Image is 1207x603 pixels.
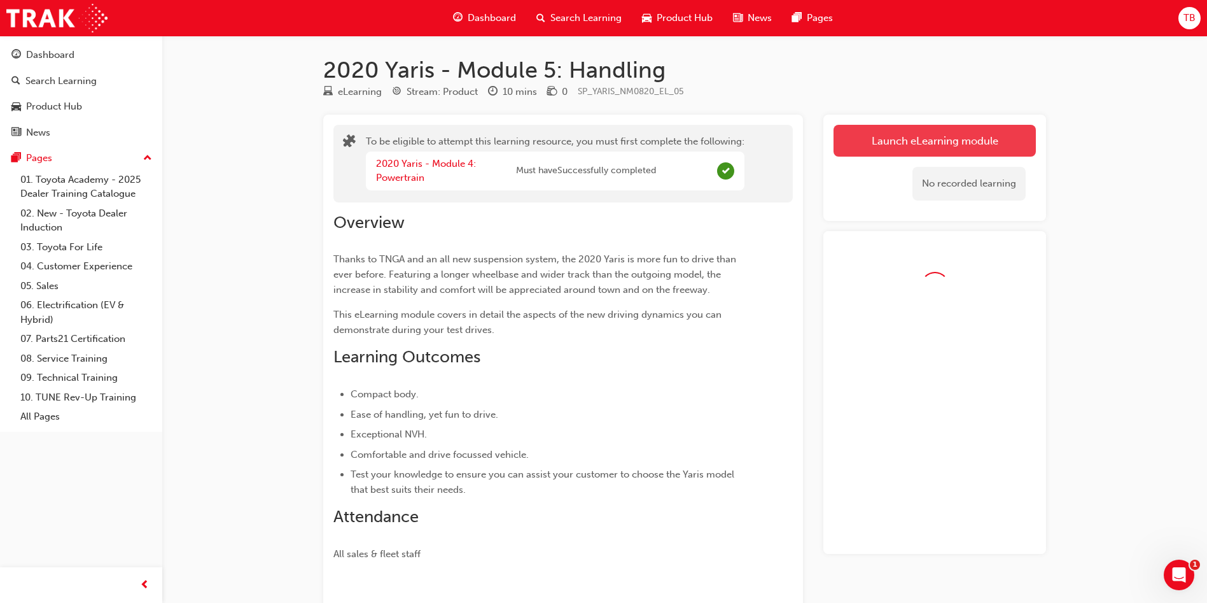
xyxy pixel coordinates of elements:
a: Search Learning [5,69,157,93]
a: 09. Technical Training [15,368,157,388]
div: Duration [488,84,537,100]
span: prev-icon [140,578,150,593]
a: 05. Sales [15,276,157,296]
div: Profile image for Trak [173,20,199,46]
span: car-icon [11,101,21,113]
span: News [748,11,772,25]
a: 10. TUNE Rev-Up Training [15,388,157,408]
span: news-icon [11,127,21,139]
a: News [5,121,157,145]
a: 07. Parts21 Certification [15,329,157,349]
img: Trak [6,4,108,32]
a: 08. Service Training [15,349,157,369]
span: search-icon [11,76,20,87]
span: Overview [333,213,405,232]
span: Pages [807,11,833,25]
img: logo [25,24,89,45]
span: Comfortable and drive focussed vehicle. [351,449,529,460]
button: Messages [127,397,255,448]
span: Search Learning [550,11,622,25]
span: Learning resource code [578,86,684,97]
div: Type [323,84,382,100]
div: Close [219,20,242,43]
span: Home [49,429,78,438]
div: Dashboard [26,48,74,62]
span: up-icon [143,150,152,167]
span: money-icon [547,87,557,98]
div: No recorded learning [912,167,1026,201]
span: 1 [1190,560,1200,570]
div: Price [547,84,568,100]
span: clock-icon [488,87,498,98]
span: Test your knowledge to ensure you can assist your customer to choose the Yaris model that best su... [351,469,737,495]
span: Thanks to TNGA and an all new suspension system, the 2020 Yaris is more fun to drive than ever be... [333,253,739,295]
div: To be eligible to attempt this learning resource, you must first complete the following: [366,134,744,193]
a: 04. Customer Experience [15,257,157,276]
span: search-icon [536,10,545,26]
span: learningResourceType_ELEARNING-icon [323,87,333,98]
iframe: Intercom live chat [1164,560,1194,590]
button: Pages [5,146,157,170]
a: car-iconProduct Hub [632,5,723,31]
span: pages-icon [792,10,802,26]
a: pages-iconPages [782,5,843,31]
span: guage-icon [11,50,21,61]
div: We'll be back online [DATE] [26,195,213,209]
a: 2020 Yaris - Module 4: Powertrain [376,158,476,184]
span: pages-icon [11,153,21,164]
div: Search Learning [25,74,97,89]
span: car-icon [642,10,652,26]
a: 03. Toyota For Life [15,238,157,257]
span: Exceptional NVH. [351,429,427,440]
a: Launch eLearning module [834,125,1036,157]
span: guage-icon [453,10,463,26]
p: How can we help? [25,134,229,155]
h1: 2020 Yaris - Module 5: Handling [323,56,1046,84]
a: search-iconSearch Learning [526,5,632,31]
div: 10 mins [503,85,537,99]
div: Send us a message [26,182,213,195]
span: target-icon [392,87,401,98]
div: Stream: Product [407,85,478,99]
a: Dashboard [5,43,157,67]
a: 02. New - Toyota Dealer Induction [15,204,157,238]
span: Dashboard [468,11,516,25]
span: Attendance [333,507,419,527]
div: eLearning [338,85,382,99]
span: All sales & fleet staff [333,548,421,560]
a: All Pages [15,407,157,427]
span: Ease of handling, yet fun to drive. [351,409,498,420]
a: 06. Electrification (EV & Hybrid) [15,295,157,329]
span: Messages [169,429,213,438]
span: Product Hub [657,11,713,25]
p: Hi [PERSON_NAME] 👋 [25,90,229,134]
div: News [26,125,50,140]
span: Learning Outcomes [333,347,480,367]
div: Send us a messageWe'll be back online [DATE] [13,171,242,220]
a: Product Hub [5,95,157,118]
div: 0 [562,85,568,99]
button: DashboardSearch LearningProduct HubNews [5,41,157,146]
span: This eLearning module covers in detail the aspects of the new driving dynamics you can demonstrat... [333,309,724,336]
span: Must have Successfully completed [516,164,656,178]
span: puzzle-icon [343,136,356,150]
button: TB [1178,7,1201,29]
span: news-icon [733,10,743,26]
span: TB [1183,11,1196,25]
span: Complete [717,162,734,180]
div: Pages [26,151,52,166]
div: Stream [392,84,478,100]
span: Compact body. [351,388,419,400]
a: guage-iconDashboard [443,5,526,31]
a: 01. Toyota Academy - 2025 Dealer Training Catalogue [15,170,157,204]
div: Product Hub [26,99,82,114]
a: news-iconNews [723,5,782,31]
